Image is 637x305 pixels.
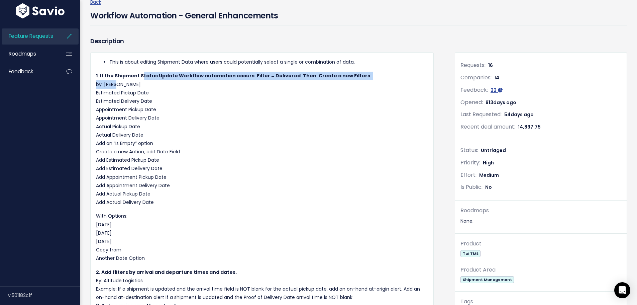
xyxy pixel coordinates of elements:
[14,3,66,18] img: logo-white.9d6f32f41409.svg
[90,6,278,22] h4: Workflow Automation - General Enhancements
[460,250,481,257] span: Tai TMS
[483,159,494,166] span: High
[485,184,492,190] span: No
[9,32,53,40] span: Feature Requests
[109,58,428,66] li: This is about editing Shipment Data where users could potentially select a single or combination ...
[460,265,621,275] div: Product Area
[491,87,503,93] a: 22
[486,99,516,106] span: 913
[460,61,486,69] span: Requests:
[96,72,428,207] p: by: [PERSON_NAME] Estimated Pickup Date Estimated Delivery Date Appointment Pickup Date Appointme...
[460,98,483,106] span: Opened:
[2,28,56,44] a: Feature Requests
[460,171,476,179] span: Effort:
[460,146,478,154] span: Status:
[460,217,621,225] div: None.
[481,147,506,154] span: Untriaged
[460,183,483,191] span: Is Public:
[96,212,428,262] p: With Options: [DATE] [DATE] [DATE] Copy from Another Date Option
[504,111,534,118] span: 54
[518,124,541,130] span: 14,897.75
[2,46,56,62] a: Roadmaps
[460,123,515,131] span: Recent deal amount:
[460,159,480,166] span: Priority:
[460,276,514,283] span: Shipment Management
[614,282,630,298] div: Open Intercom Messenger
[491,87,497,93] span: 22
[460,206,621,216] div: Roadmaps
[494,74,499,81] span: 14
[8,287,80,304] div: v.501182c1f
[9,68,33,75] span: Feedback
[460,239,621,249] div: Product
[2,64,56,79] a: Feedback
[90,36,434,46] h3: Description
[460,110,502,118] span: Last Requested:
[460,74,492,81] span: Companies:
[479,172,499,178] span: Medium
[460,86,488,94] span: Feedback:
[9,50,36,57] span: Roadmaps
[511,111,534,118] span: days ago
[493,99,516,106] span: days ago
[96,269,237,276] strong: 2. Add filters by arrival and departure times and dates.
[488,62,493,69] span: 16
[96,72,371,79] strong: 1. If the Shipment Status Update Workflow automation occurs. Filter = Delivered. Then: Create a n...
